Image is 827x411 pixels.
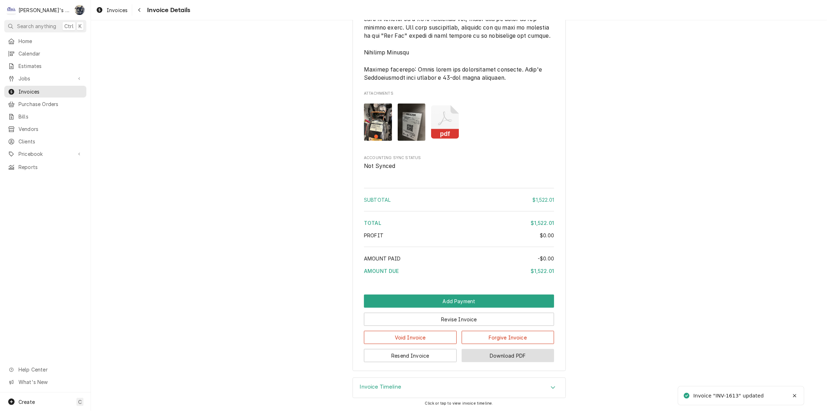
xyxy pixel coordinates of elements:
div: Accounting Sync Status [364,155,554,170]
button: Accordion Details Expand Trigger [353,378,565,398]
img: 4LsV3V6jQiiCBibIVJUk [364,104,392,141]
span: Not Synced [364,163,396,169]
div: Invoice "INV-1613" updated [693,392,765,400]
div: Sarah Bendele's Avatar [75,5,85,15]
a: Reports [4,161,86,173]
div: $0.00 [540,232,554,239]
span: What's New [18,378,82,386]
span: Calendar [18,50,83,57]
div: $1,522.01 [533,196,554,204]
div: Total [364,219,554,227]
div: $1,522.01 [531,267,554,275]
span: Subtotal [364,197,391,203]
span: Vendors [18,125,83,133]
span: Accounting Sync Status [364,162,554,170]
a: Clients [4,136,86,147]
span: Search anything [17,22,56,30]
button: Void Invoice [364,331,457,344]
a: Vendors [4,123,86,135]
a: Go to Pricebook [4,148,86,160]
div: Subtotal [364,196,554,204]
div: Invoice Timeline [353,378,566,398]
span: Profit [364,232,383,238]
span: Create [18,399,35,405]
button: Add Payment [364,295,554,308]
a: Purchase Orders [4,98,86,110]
button: Navigate back [134,4,145,16]
span: Invoices [107,6,128,14]
a: Estimates [4,60,86,72]
span: Bills [18,113,83,120]
h3: Invoice Timeline [360,384,402,390]
div: Clay's Refrigeration's Avatar [6,5,16,15]
span: Estimates [18,62,83,70]
div: $1,522.01 [531,219,554,227]
span: Pricebook [18,150,72,158]
div: C [6,5,16,15]
a: Home [4,35,86,47]
img: gApufkQQfWFsNKJDZcpg [398,104,426,141]
span: Total [364,220,381,226]
span: K [79,22,82,30]
div: Button Group Row [364,326,554,344]
span: Invoice Details [145,5,190,15]
button: Revise Invoice [364,313,554,326]
button: Download PDF [462,349,554,362]
div: Button Group Row [364,308,554,326]
a: Go to Jobs [4,73,86,84]
button: Resend Invoice [364,349,457,362]
span: Clients [18,138,83,145]
span: Amount Due [364,268,399,274]
span: Invoices [18,88,83,95]
div: SB [75,5,85,15]
span: Ctrl [64,22,74,30]
button: Search anythingCtrlK [4,20,86,32]
div: Button Group Row [364,344,554,362]
span: Reports [18,163,83,171]
a: Go to Help Center [4,364,86,375]
span: Click or tap to view invoice timeline. [425,401,493,406]
span: Accounting Sync Status [364,155,554,161]
div: Attachments [364,91,554,146]
div: Amount Due [364,267,554,275]
div: [PERSON_NAME]'s Refrigeration [18,6,71,14]
a: Invoices [93,4,130,16]
span: C [78,398,82,406]
a: Go to What's New [4,376,86,388]
div: -$0.00 [538,255,554,262]
div: Button Group Row [364,295,554,308]
a: Invoices [4,86,86,98]
div: Accordion Header [353,378,565,398]
a: Bills [4,111,86,122]
span: Attachments [364,98,554,147]
div: Amount Summary [364,185,554,280]
span: Purchase Orders [18,100,83,108]
span: Home [18,37,83,45]
div: Profit [364,232,554,239]
button: Forgive Invoice [462,331,554,344]
span: Attachments [364,91,554,96]
a: Calendar [4,48,86,59]
button: pdf [431,104,459,141]
span: Amount Paid [364,255,401,262]
span: Jobs [18,75,72,82]
div: Amount Paid [364,255,554,262]
span: Help Center [18,366,82,373]
div: Button Group [364,295,554,362]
